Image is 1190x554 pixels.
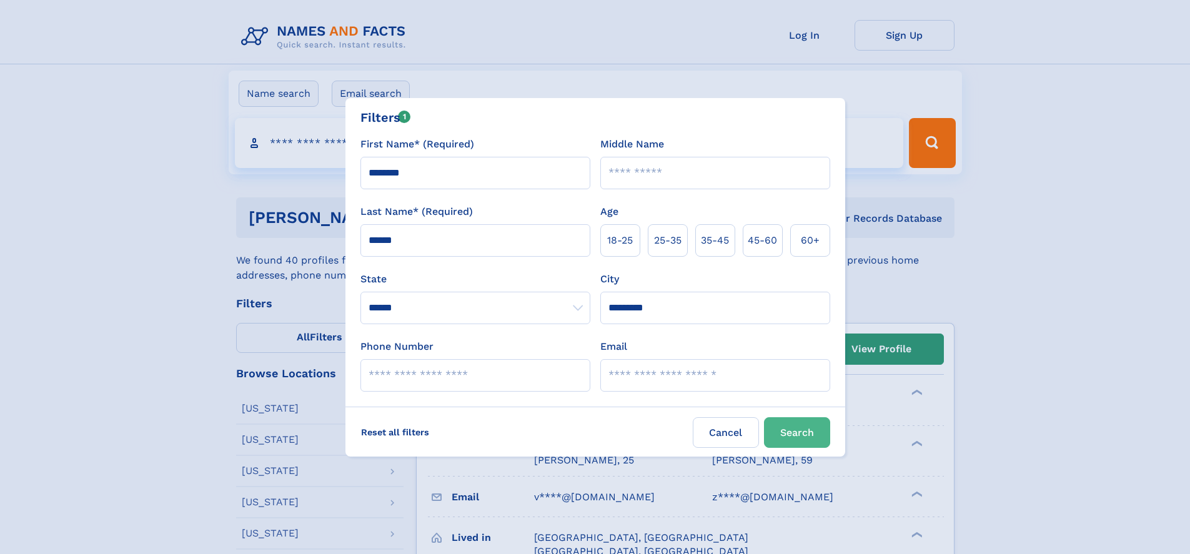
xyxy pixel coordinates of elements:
label: Last Name* (Required) [360,204,473,219]
label: City [600,272,619,287]
span: 45‑60 [748,233,777,248]
label: Phone Number [360,339,434,354]
button: Search [764,417,830,448]
label: First Name* (Required) [360,137,474,152]
label: Age [600,204,618,219]
label: Reset all filters [353,417,437,447]
span: 25‑35 [654,233,682,248]
label: Email [600,339,627,354]
label: Cancel [693,417,759,448]
span: 18‑25 [607,233,633,248]
label: Middle Name [600,137,664,152]
div: Filters [360,108,411,127]
span: 35‑45 [701,233,729,248]
span: 60+ [801,233,820,248]
label: State [360,272,590,287]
